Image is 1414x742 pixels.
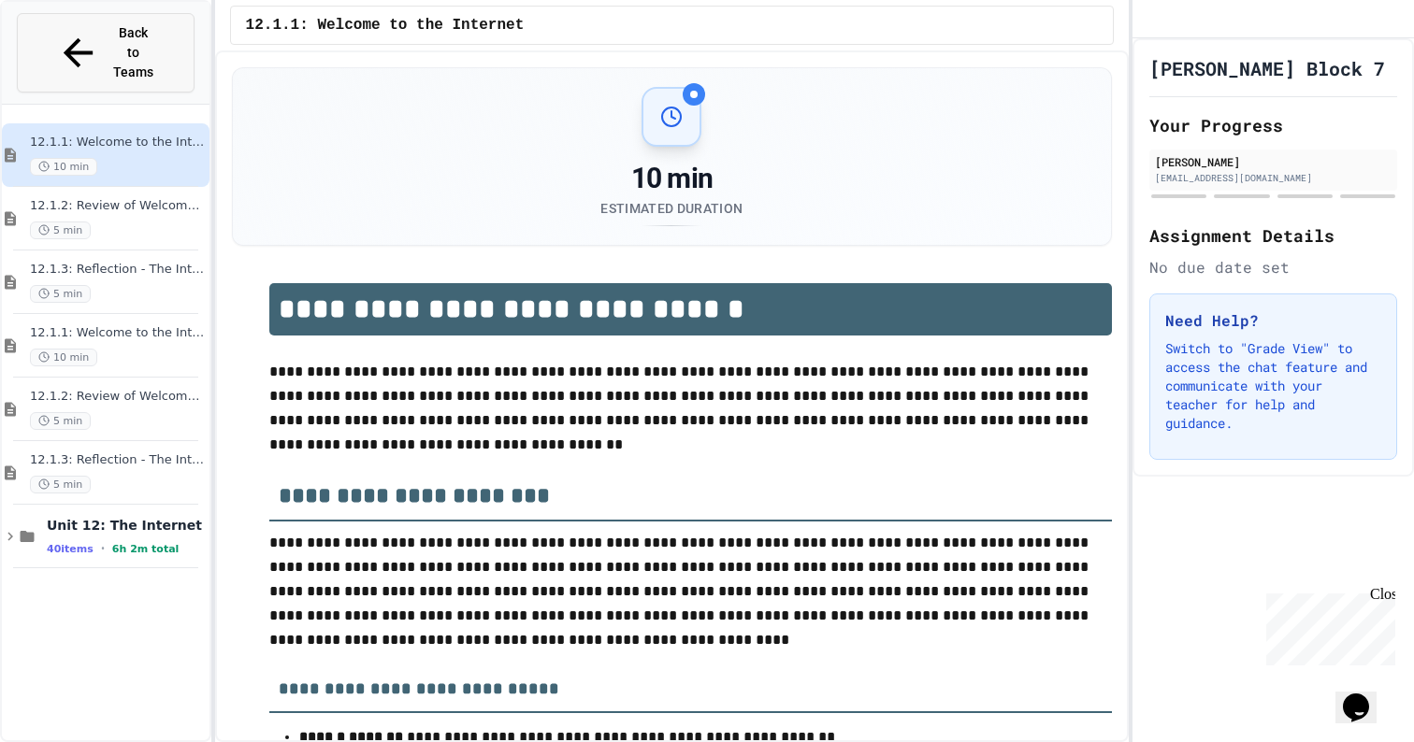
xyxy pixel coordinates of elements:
[1165,309,1381,332] h3: Need Help?
[17,13,195,93] button: Back to Teams
[111,23,155,82] span: Back to Teams
[1149,55,1385,81] h1: [PERSON_NAME] Block 7
[246,14,525,36] span: 12.1.1: Welcome to the Internet
[600,162,743,195] div: 10 min
[30,158,97,176] span: 10 min
[1335,667,1395,723] iframe: chat widget
[1165,339,1381,433] p: Switch to "Grade View" to access the chat feature and communicate with your teacher for help and ...
[1149,112,1397,138] h2: Your Progress
[30,325,206,341] span: 12.1.1: Welcome to the Internet
[101,541,105,556] span: •
[7,7,129,119] div: Chat with us now!Close
[30,349,97,366] span: 10 min
[112,543,180,555] span: 6h 2m total
[30,389,206,405] span: 12.1.2: Review of Welcome to the Internet
[1155,171,1392,185] div: [EMAIL_ADDRESS][DOMAIN_NAME]
[47,517,206,534] span: Unit 12: The Internet
[1155,153,1392,170] div: [PERSON_NAME]
[1259,586,1395,665] iframe: chat widget
[30,262,206,278] span: 12.1.3: Reflection - The Internet and You
[30,221,91,239] span: 5 min
[30,198,206,214] span: 12.1.2: Review of Welcome to the Internet
[30,135,206,150] span: 12.1.1: Welcome to the Internet
[47,543,94,555] span: 40 items
[30,412,91,430] span: 5 min
[30,476,91,493] span: 5 min
[1149,222,1397,249] h2: Assignment Details
[600,199,743,218] div: Estimated Duration
[30,285,91,303] span: 5 min
[30,452,206,468] span: 12.1.3: Reflection - The Internet and You
[1149,256,1397,278] div: No due date set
